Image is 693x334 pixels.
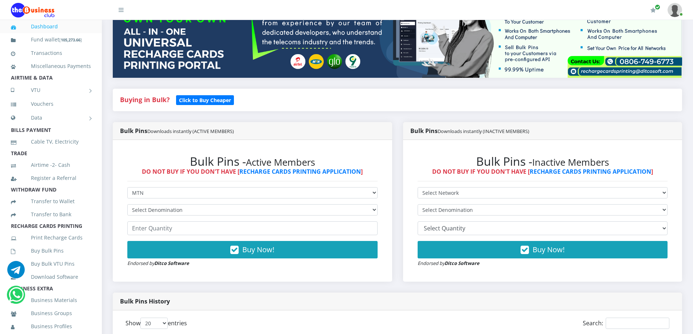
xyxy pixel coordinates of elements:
[179,97,231,104] b: Click to Buy Cheaper
[11,170,91,186] a: Register a Referral
[127,221,378,235] input: Enter Quantity
[140,318,168,329] select: Showentries
[246,156,315,169] small: Active Members
[418,260,479,266] small: Endorsed by
[154,260,189,266] strong: Ditco Software
[533,245,565,254] span: Buy Now!
[418,241,668,258] button: Buy Now!
[11,157,91,173] a: Airtime -2- Cash
[410,127,529,135] strong: Bulk Pins
[432,168,653,176] strong: DO NOT BUY IF YOU DON'T HAVE [ ]
[655,4,660,10] span: Renew/Upgrade Subscription
[11,18,91,35] a: Dashboard
[11,292,91,309] a: Business Materials
[120,297,170,305] strong: Bulk Pins History
[126,318,187,329] label: Show entries
[11,96,91,112] a: Vouchers
[11,255,91,272] a: Buy Bulk VTU Pins
[127,241,378,258] button: Buy Now!
[11,269,91,285] a: Download Software
[532,156,609,169] small: Inactive Members
[176,95,234,104] a: Click to Buy Cheaper
[11,81,91,99] a: VTU
[7,266,25,278] a: Chat for support
[59,37,82,43] small: [ ]
[239,168,361,176] a: RECHARGE CARDS PRINTING APPLICATION
[11,305,91,322] a: Business Groups
[9,291,24,303] a: Chat for support
[11,109,91,127] a: Data
[668,3,682,17] img: User
[242,245,274,254] span: Buy Now!
[606,318,669,329] input: Search:
[438,128,529,134] small: Downloads instantly (INACTIVE MEMBERS)
[147,128,234,134] small: Downloads instantly (ACTIVE MEMBERS)
[127,260,189,266] small: Endorsed by
[11,45,91,61] a: Transactions
[11,3,55,17] img: Logo
[418,154,668,168] h2: Bulk Pins -
[530,168,651,176] a: RECHARGE CARDS PRINTING APPLICATION
[11,206,91,223] a: Transfer to Bank
[142,168,363,176] strong: DO NOT BUY IF YOU DON'T HAVE [ ]
[11,193,91,210] a: Transfer to Wallet
[11,133,91,150] a: Cable TV, Electricity
[61,37,80,43] b: 105,273.66
[650,7,656,13] i: Renew/Upgrade Subscription
[445,260,479,266] strong: Ditco Software
[11,229,91,246] a: Print Recharge Cards
[120,127,234,135] strong: Bulk Pins
[11,31,91,48] a: Fund wallet[105,273.66]
[11,58,91,75] a: Miscellaneous Payments
[11,242,91,259] a: Buy Bulk Pins
[583,318,669,329] label: Search:
[120,95,170,104] strong: Buying in Bulk?
[127,154,378,168] h2: Bulk Pins -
